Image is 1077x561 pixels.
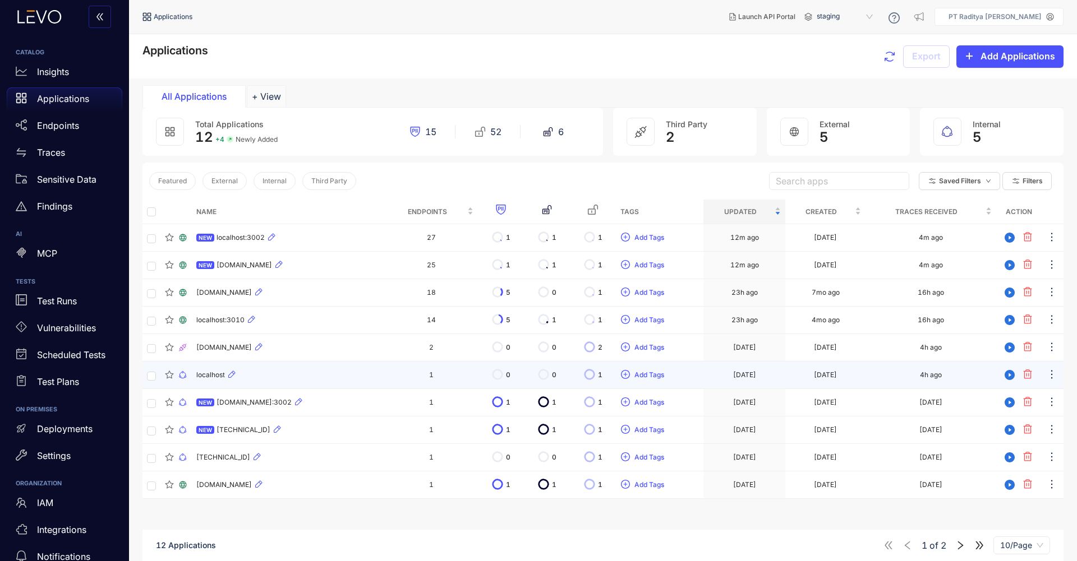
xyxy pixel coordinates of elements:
a: Settings [7,444,122,471]
h6: TESTS [16,279,113,285]
span: ellipsis [1046,314,1057,327]
a: Applications [7,87,122,114]
span: localhost:3002 [217,234,265,242]
span: plus-circle [621,397,630,407]
button: ellipsis [1046,393,1058,411]
div: 4h ago [920,371,942,379]
span: warning [16,201,27,212]
span: + 4 [215,136,224,143]
span: Add Tags [634,289,664,296]
span: play-circle [1001,370,1018,380]
h6: AI [16,231,113,238]
a: IAM [7,492,122,519]
span: 1 [552,316,556,324]
span: 1 [552,234,556,242]
div: [DATE] [814,261,837,269]
th: Action [996,200,1041,224]
span: 1 [598,234,602,242]
span: Add Tags [634,453,664,461]
span: 0 [552,289,556,296]
span: localhost [196,371,225,379]
span: 0 [506,344,510,351]
span: plus [965,52,974,62]
span: plus-circle [621,342,630,353]
button: Launch API Portal [720,8,804,26]
span: double-right [974,540,984,550]
p: Deployments [37,424,93,434]
span: 1 [598,481,602,489]
h6: ORGANIZATION [16,480,113,487]
span: Add Tags [634,426,664,434]
span: 0 [552,344,556,351]
span: plus-circle [621,425,630,435]
div: [DATE] [919,481,942,489]
span: Launch API Portal [738,13,795,21]
td: 1 [385,361,478,389]
span: Traces Received [870,206,983,218]
span: down [986,178,991,184]
span: 5 [506,289,510,296]
button: play-circle [1001,339,1019,356]
span: ellipsis [1046,369,1057,382]
p: Integrations [37,525,86,535]
div: [DATE] [733,344,756,351]
div: [DATE] [814,481,837,489]
button: ellipsis [1046,448,1058,466]
span: 1 [552,481,556,489]
span: play-circle [1001,425,1018,435]
a: Insights [7,61,122,87]
button: play-circle [1001,311,1019,329]
span: 6 [558,127,564,137]
button: plus-circleAdd Tags [620,366,665,384]
button: Filters [1002,172,1052,190]
span: star [165,425,174,434]
div: [DATE] [814,234,837,242]
th: Name [192,200,385,224]
button: double-left [89,6,111,28]
a: Sensitive Data [7,168,122,195]
span: 5 [506,316,510,324]
span: [DOMAIN_NAME] [196,289,252,296]
span: star [165,288,174,297]
a: Integrations [7,519,122,546]
span: 12 Applications [156,540,216,550]
td: 1 [385,389,478,416]
span: Saved Filters [939,177,981,185]
span: NEW [196,398,214,406]
a: Test Plans [7,370,122,397]
span: 1 [598,398,602,406]
div: 4m ago [919,261,943,269]
h6: ON PREMISES [16,406,113,413]
span: play-circle [1001,397,1018,407]
div: 23h ago [731,289,758,296]
button: play-circle [1001,421,1019,439]
span: Total Applications [195,119,264,129]
button: Third Party [302,172,356,190]
th: Traces Received [866,200,996,224]
span: Applications [142,44,208,57]
div: [DATE] [733,481,756,489]
td: 2 [385,334,478,361]
button: play-circle [1001,393,1019,411]
span: [DOMAIN_NAME] [196,344,252,351]
span: [TECHNICAL_ID] [196,453,250,461]
span: NEW [196,234,214,242]
span: ellipsis [1046,451,1057,464]
span: Add Tags [634,316,664,324]
p: Vulnerabilities [37,323,96,333]
a: Findings [7,195,122,222]
span: play-circle [1001,480,1018,490]
button: plus-circleAdd Tags [620,448,665,466]
span: 5 [820,129,829,145]
span: 1 [506,426,510,434]
div: 4mo ago [812,316,840,324]
button: ellipsis [1046,284,1058,302]
button: ellipsis [1046,311,1058,329]
button: Featured [149,172,196,190]
span: Applications [154,13,192,21]
span: play-circle [1001,260,1018,270]
div: 4m ago [919,234,943,242]
span: swap [16,147,27,158]
td: 1 [385,471,478,499]
td: 27 [385,224,478,252]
